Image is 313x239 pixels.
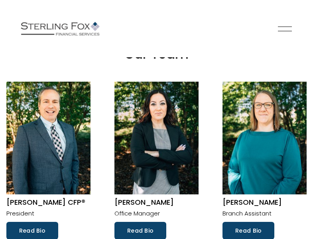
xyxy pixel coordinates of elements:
[222,208,307,219] p: Branch Assistant
[6,222,58,239] a: Read Bio
[6,198,91,207] h2: [PERSON_NAME] CFP®
[222,198,307,207] h2: [PERSON_NAME]
[19,19,102,39] img: Sterling Fox Financial Services
[114,222,166,239] a: Read Bio
[6,208,91,219] p: President
[114,198,199,207] h2: [PERSON_NAME]
[6,82,91,194] img: Robert W. Volpe CFP®
[114,208,199,219] p: Office Manager
[114,82,199,194] img: Lisa M. Coello
[222,82,307,194] img: Kerri Pait
[222,222,274,239] a: Read Bio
